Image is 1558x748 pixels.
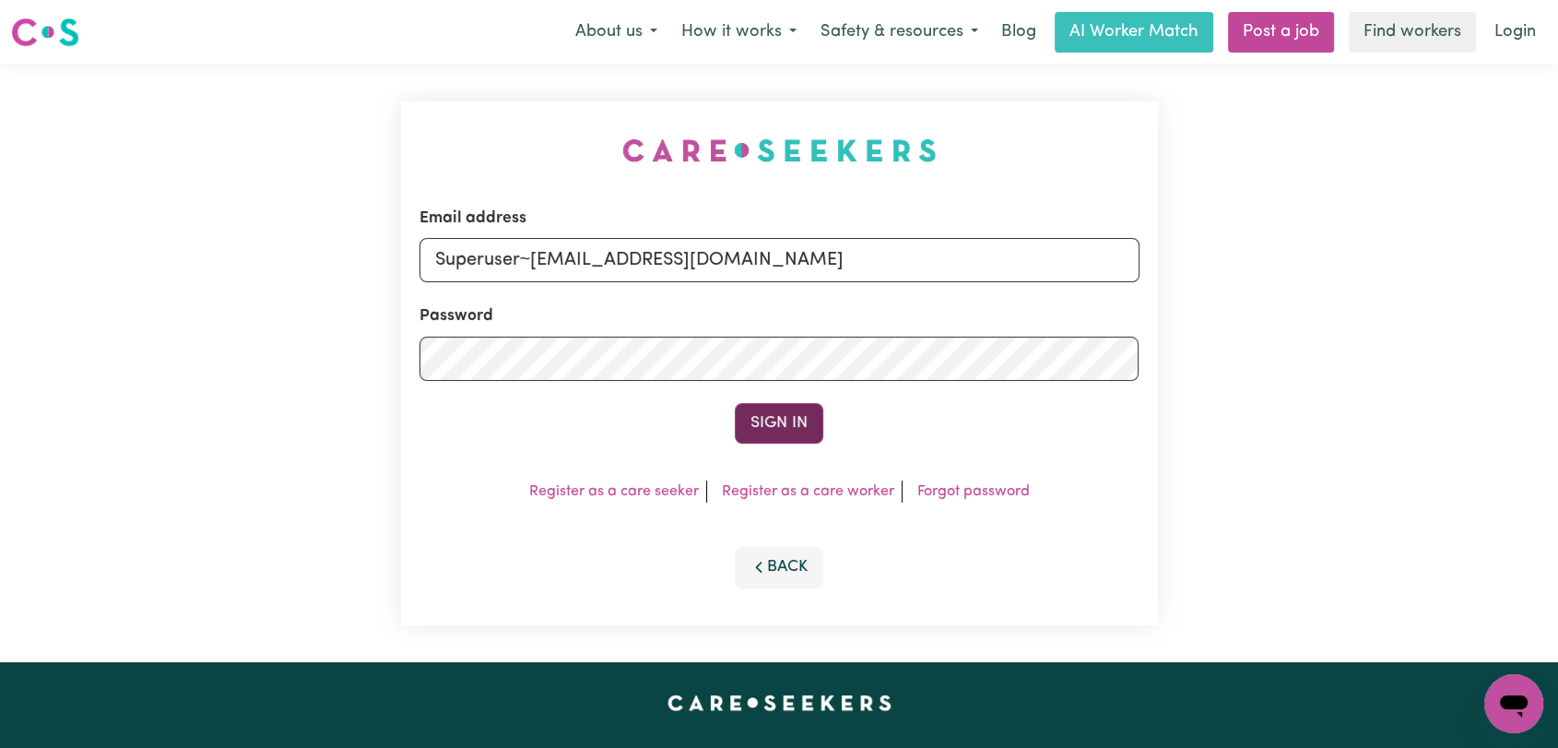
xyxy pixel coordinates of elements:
button: Sign In [735,403,823,444]
a: Find workers [1349,12,1476,53]
img: Careseekers logo [11,16,79,49]
a: Blog [990,12,1047,53]
button: About us [563,13,669,52]
input: Email address [419,238,1139,282]
a: Post a job [1228,12,1334,53]
iframe: Button to launch messaging window [1484,674,1543,733]
label: Email address [419,207,526,231]
button: Safety & resources [809,13,990,52]
a: Forgot password [917,484,1030,499]
a: Careseekers home page [667,695,891,710]
a: Careseekers logo [11,11,79,53]
button: How it works [669,13,809,52]
button: Back [735,547,823,588]
label: Password [419,304,493,328]
a: Register as a care worker [722,484,894,499]
a: Login [1483,12,1547,53]
a: AI Worker Match [1055,12,1213,53]
a: Register as a care seeker [529,484,699,499]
